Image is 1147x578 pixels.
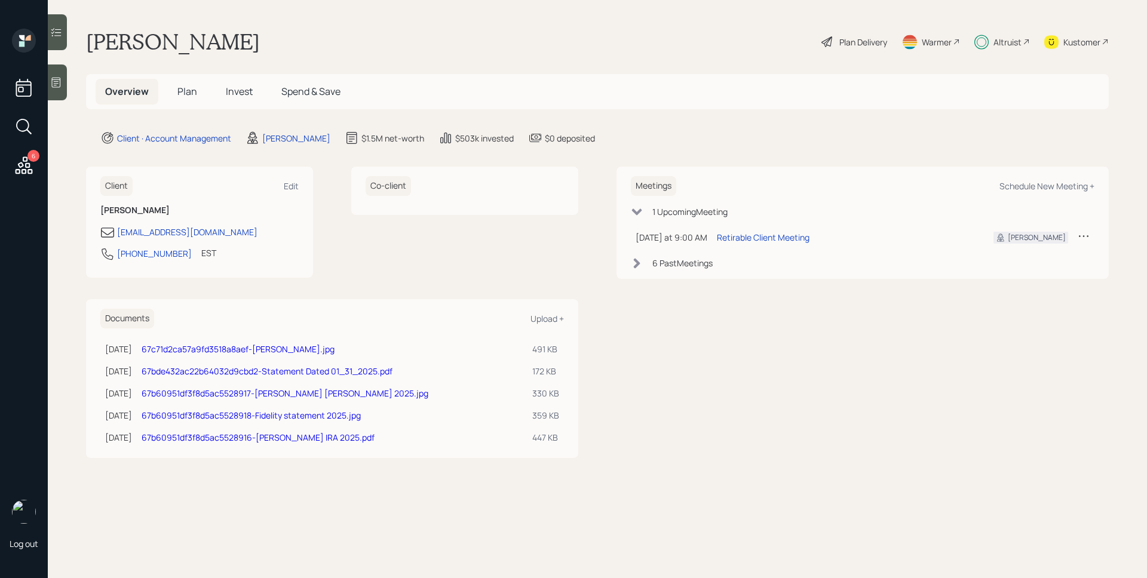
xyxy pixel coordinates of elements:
[532,365,559,377] div: 172 KB
[1008,232,1066,243] div: [PERSON_NAME]
[530,313,564,324] div: Upload +
[361,132,424,144] div: $1.5M net-worth
[545,132,595,144] div: $0 deposited
[142,343,335,355] a: 67c71d2ca57a9fd3518a8aef-[PERSON_NAME].jpg
[366,176,411,196] h6: Co-client
[10,538,38,549] div: Log out
[100,176,133,196] h6: Client
[532,431,559,444] div: 447 KB
[105,85,149,98] span: Overview
[142,388,428,399] a: 67b60951df3f8d5ac5528917-[PERSON_NAME] [PERSON_NAME] 2025.jpg
[201,247,216,259] div: EST
[105,409,132,422] div: [DATE]
[993,36,1022,48] div: Altruist
[117,226,257,238] div: [EMAIL_ADDRESS][DOMAIN_NAME]
[226,85,253,98] span: Invest
[1063,36,1100,48] div: Kustomer
[86,29,260,55] h1: [PERSON_NAME]
[532,409,559,422] div: 359 KB
[999,180,1094,192] div: Schedule New Meeting +
[652,257,713,269] div: 6 Past Meeting s
[117,132,231,144] div: Client · Account Management
[105,431,132,444] div: [DATE]
[652,205,728,218] div: 1 Upcoming Meeting
[142,410,361,421] a: 67b60951df3f8d5ac5528918-Fidelity statement 2025.jpg
[105,365,132,377] div: [DATE]
[839,36,887,48] div: Plan Delivery
[636,231,707,244] div: [DATE] at 9:00 AM
[262,132,330,144] div: [PERSON_NAME]
[281,85,341,98] span: Spend & Save
[12,500,36,524] img: james-distasi-headshot.png
[532,343,559,355] div: 491 KB
[142,365,392,377] a: 67bde432ac22b64032d9cbd2-Statement Dated 01_31_2025.pdf
[631,176,676,196] h6: Meetings
[717,231,809,244] div: Retirable Client Meeting
[27,150,39,162] div: 6
[922,36,952,48] div: Warmer
[105,387,132,399] div: [DATE]
[105,343,132,355] div: [DATE]
[177,85,197,98] span: Plan
[284,180,299,192] div: Edit
[532,387,559,399] div: 330 KB
[455,132,514,144] div: $503k invested
[100,309,154,328] h6: Documents
[100,205,299,216] h6: [PERSON_NAME]
[117,247,192,260] div: [PHONE_NUMBER]
[142,432,375,443] a: 67b60951df3f8d5ac5528916-[PERSON_NAME] IRA 2025.pdf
